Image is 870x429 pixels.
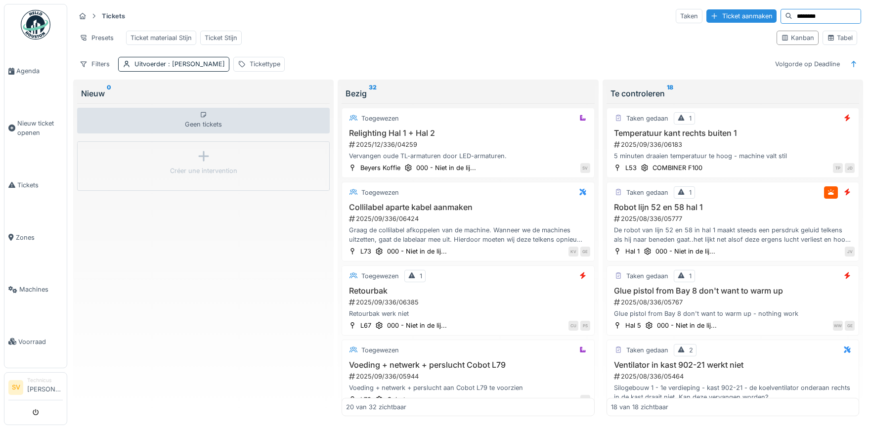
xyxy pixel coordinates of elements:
[81,87,326,99] div: Nieuw
[387,395,405,404] div: Cobot
[676,9,702,23] div: Taken
[611,225,855,244] div: De robot van lijn 52 en 58 in hal 1 maakt steeds een persdruk geluid telkens als hij naar beneden...
[98,11,129,21] strong: Tickets
[568,247,578,257] div: KV
[107,87,111,99] sup: 0
[613,298,855,307] div: 2025/08/336/05767
[346,151,590,161] div: Vervangen oude TL-armaturen door LED-armaturen.
[16,66,63,76] span: Agenda
[833,321,843,331] div: WW
[667,87,673,99] sup: 18
[611,360,855,370] h3: Ventilator in kast 902-21 werkt niet
[416,163,476,172] div: 000 - Niet in de lij...
[27,377,63,398] li: [PERSON_NAME]
[625,321,641,330] div: Hal 5
[17,119,63,137] span: Nieuw ticket openen
[626,345,668,355] div: Taken gedaan
[845,321,855,331] div: GE
[706,9,777,23] div: Ticket aanmaken
[348,372,590,381] div: 2025/09/336/05944
[387,321,447,330] div: 000 - Niet in de lij...
[360,247,371,256] div: L73
[613,372,855,381] div: 2025/08/336/05464
[346,203,590,212] h3: Collilabel aparte kabel aanmaken
[361,271,399,281] div: Toegewezen
[611,151,855,161] div: 5 minuten draaien temperatuur te hoog - machine valt stil
[21,10,50,40] img: Badge_color-CXgf-gQk.svg
[652,163,702,172] div: COMBINER F100
[771,57,844,71] div: Volgorde op Deadline
[77,108,330,133] div: Geen tickets
[346,383,590,392] div: Voeding + netwerk + perslucht aan Cobot L79 te voorzien
[27,377,63,384] div: Technicus
[611,129,855,138] h3: Temperatuur kant rechts buiten 1
[387,247,447,256] div: 000 - Niet in de lij...
[16,233,63,242] span: Zones
[205,33,237,43] div: Ticket Stijn
[346,129,590,138] h3: Relighting Hal 1 + Hal 2
[75,31,118,45] div: Presets
[346,286,590,296] h3: Retourbak
[346,225,590,244] div: Graag de collilabel afkoppelen van de machine. Wanneer we de machines uitzetten, gaat de labelaar...
[610,87,855,99] div: Te controleren
[4,316,67,368] a: Voorraad
[845,247,855,257] div: JV
[625,163,637,172] div: L53
[8,377,63,400] a: SV Technicus[PERSON_NAME]
[360,321,371,330] div: L67
[611,402,668,412] div: 18 van 18 zichtbaar
[626,271,668,281] div: Taken gedaan
[626,114,668,123] div: Taken gedaan
[4,159,67,212] a: Tickets
[580,247,590,257] div: GE
[250,59,280,69] div: Tickettype
[134,59,225,69] div: Uitvoerder
[689,345,693,355] div: 2
[346,87,590,99] div: Bezig
[170,166,237,175] div: Créer une intervention
[361,114,399,123] div: Toegewezen
[689,188,692,197] div: 1
[4,263,67,316] a: Machines
[613,214,855,223] div: 2025/08/336/05777
[689,271,692,281] div: 1
[657,321,717,330] div: 000 - Niet in de lij...
[781,33,814,43] div: Kanban
[4,211,67,263] a: Zones
[568,321,578,331] div: CU
[360,395,371,404] div: L79
[348,298,590,307] div: 2025/09/336/06385
[346,402,406,412] div: 20 van 32 zichtbaar
[348,140,590,149] div: 2025/12/336/04259
[420,271,422,281] div: 1
[361,345,399,355] div: Toegewezen
[580,395,590,405] div: SV
[827,33,853,43] div: Tabel
[348,214,590,223] div: 2025/09/336/06424
[17,180,63,190] span: Tickets
[611,203,855,212] h3: Robot lijn 52 en 58 hal 1
[75,57,114,71] div: Filters
[580,163,590,173] div: SV
[625,247,640,256] div: Hal 1
[611,309,855,318] div: Glue pistol from Bay 8 don't want to warm up - nothing work
[8,380,23,395] li: SV
[626,188,668,197] div: Taken gedaan
[611,286,855,296] h3: Glue pistol from Bay 8 don't want to warm up
[360,163,400,172] div: Beyers Koffie
[346,309,590,318] div: Retourbak werk niet
[4,97,67,159] a: Nieuw ticket openen
[4,45,67,97] a: Agenda
[130,33,192,43] div: Ticket materiaal Stijn
[369,87,377,99] sup: 32
[845,163,855,173] div: JD
[346,360,590,370] h3: Voeding + netwerk + perslucht Cobot L79
[19,285,63,294] span: Machines
[580,321,590,331] div: PS
[166,60,225,68] span: : [PERSON_NAME]
[689,114,692,123] div: 1
[361,188,399,197] div: Toegewezen
[833,163,843,173] div: TP
[18,337,63,346] span: Voorraad
[613,140,855,149] div: 2025/09/336/06183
